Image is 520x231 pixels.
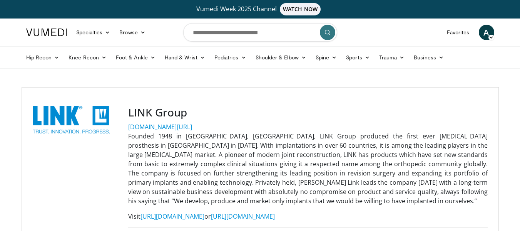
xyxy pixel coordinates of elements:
[111,50,160,65] a: Foot & Ankle
[409,50,448,65] a: Business
[211,212,275,221] a: [URL][DOMAIN_NAME]
[442,25,474,40] a: Favorites
[479,25,494,40] a: A
[128,212,488,221] p: Visit or
[375,50,410,65] a: Trauma
[72,25,115,40] a: Specialties
[210,50,251,65] a: Pediatrics
[311,50,341,65] a: Spine
[128,106,488,119] h3: LINK Group
[341,50,375,65] a: Sports
[251,50,311,65] a: Shoulder & Elbow
[26,29,67,36] img: VuMedi Logo
[183,23,337,42] input: Search topics, interventions
[160,50,210,65] a: Hand & Wrist
[22,50,64,65] a: Hip Recon
[128,123,192,131] a: [DOMAIN_NAME][URL]
[128,132,488,206] p: Founded 1948 in [GEOGRAPHIC_DATA], [GEOGRAPHIC_DATA], LINK Group produced the first ever [MEDICAL...
[27,3,493,15] a: Vumedi Week 2025 ChannelWATCH NOW
[64,50,111,65] a: Knee Recon
[140,212,204,221] a: [URL][DOMAIN_NAME]
[280,3,321,15] span: WATCH NOW
[115,25,150,40] a: Browse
